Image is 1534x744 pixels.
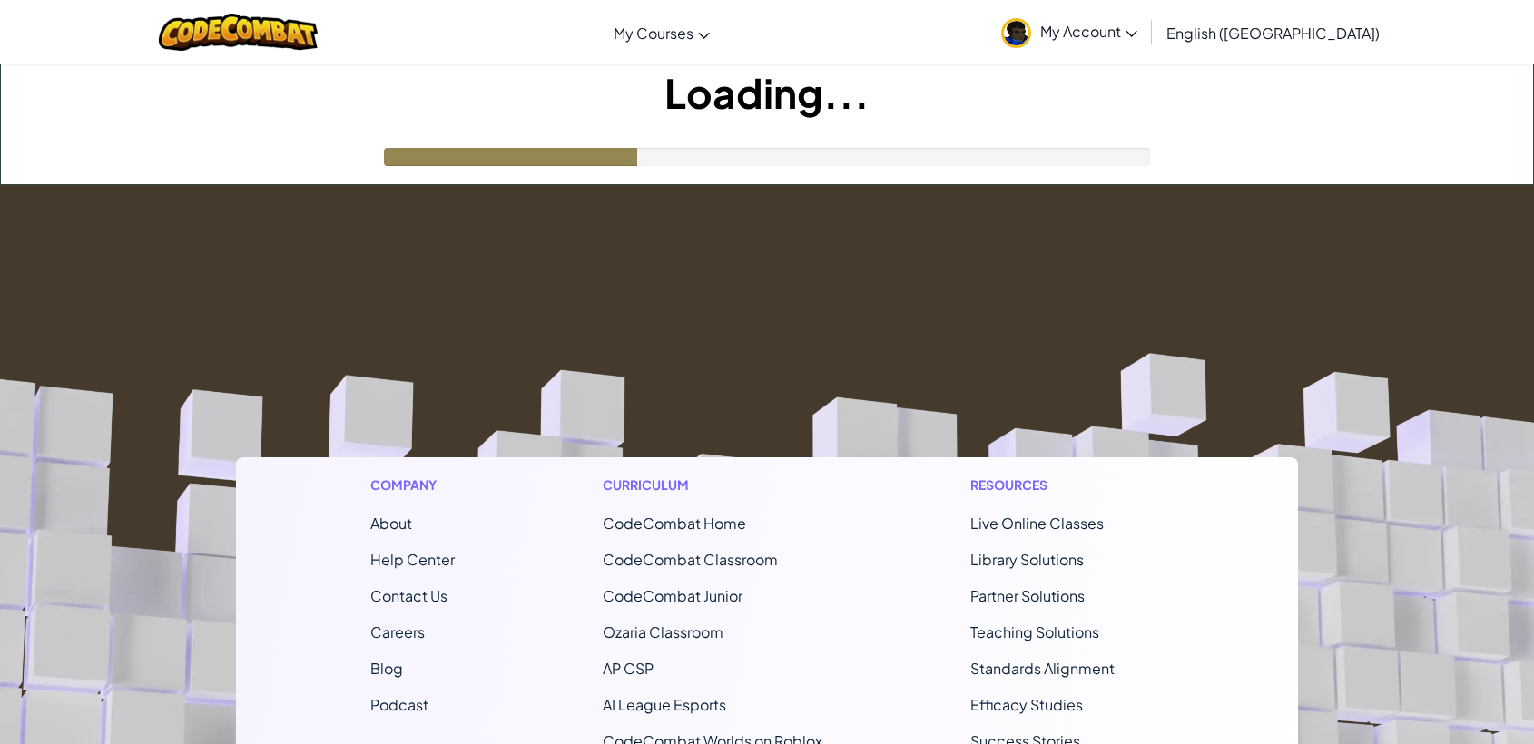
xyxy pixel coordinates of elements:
[970,695,1083,714] a: Efficacy Studies
[992,4,1146,61] a: My Account
[1157,8,1389,57] a: English ([GEOGRAPHIC_DATA])
[970,659,1115,678] a: Standards Alignment
[1166,24,1380,43] span: English ([GEOGRAPHIC_DATA])
[970,514,1104,533] a: Live Online Classes
[603,622,723,641] a: Ozaria Classroom
[370,695,428,714] a: Podcast
[970,622,1099,641] a: Teaching Solutions
[370,475,455,494] h1: Company
[1,64,1533,121] h1: Loading...
[370,514,412,533] a: About
[1001,18,1031,48] img: avatar
[970,475,1164,494] h1: Resources
[370,659,403,678] a: Blog
[603,695,726,714] a: AI League Esports
[970,586,1085,605] a: Partner Solutions
[603,659,654,678] a: AP CSP
[159,14,318,51] img: CodeCombat logo
[370,586,447,605] span: Contact Us
[370,622,425,641] a: Careers
[603,586,742,605] a: CodeCombat Junior
[603,550,778,569] a: CodeCombat Classroom
[603,514,746,533] span: CodeCombat Home
[603,475,822,494] h1: Curriculum
[970,550,1084,569] a: Library Solutions
[605,8,719,57] a: My Courses
[1040,22,1137,41] span: My Account
[370,550,455,569] a: Help Center
[614,24,693,43] span: My Courses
